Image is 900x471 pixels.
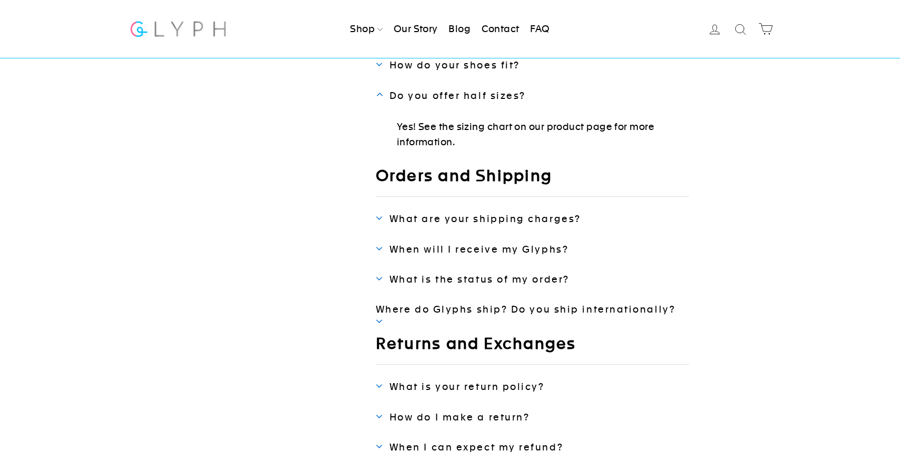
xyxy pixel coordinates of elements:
a: What is your return policy? [376,380,689,393]
h2: Orders and Shipping [376,166,689,197]
span: How do I make a return? [389,412,530,423]
a: What is the status of my order? [376,273,689,285]
span: Do you offer half sizes? [389,90,526,101]
a: How do I make a return? [376,411,689,423]
a: What are your shipping charges? [376,213,689,225]
span: Where do Glyphs ship? Do you ship internationally? [376,304,676,315]
a: When I can expect my refund? [376,441,689,453]
a: When will I receive my Glyphs? [376,243,689,255]
a: Where do Glyphs ship? Do you ship internationally? [376,303,689,315]
h2: Returns and Exchanges [376,334,689,365]
span: What are your shipping charges? [389,213,581,224]
a: Shop [346,17,387,41]
ul: Primary [346,17,554,41]
a: FAQ [526,17,554,41]
img: Glyph [129,15,227,43]
span: What is your return policy? [389,381,545,392]
a: Do you offer half sizes? [376,89,689,102]
span: How do your shoes fit? [389,59,520,71]
a: Contact [477,17,524,41]
iframe: Glyph - Referral program [886,190,900,281]
span: What is the status of my order? [389,274,569,285]
span: When I can expect my refund? [389,442,563,453]
p: Yes! See the sizing chart on our product page for more information. [397,119,689,150]
a: Our Story [389,17,442,41]
a: How do your shoes fit? [376,59,689,71]
span: When will I receive my Glyphs? [389,244,569,255]
a: Blog [444,17,475,41]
